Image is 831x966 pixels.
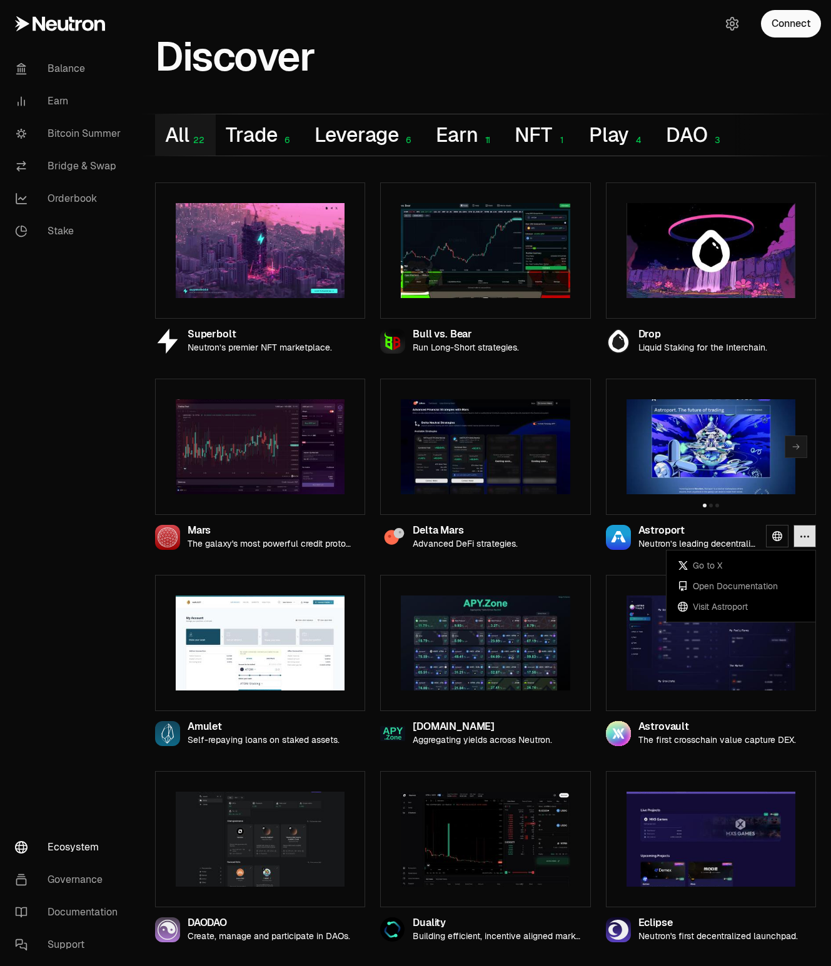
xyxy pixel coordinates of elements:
[627,595,795,690] img: Astrovault preview image
[638,722,796,732] div: Astrovault
[672,597,810,617] a: Visit Astroport
[627,792,795,887] img: Eclipse preview image
[176,399,345,494] img: Mars preview image
[672,555,810,576] a: Go to X
[638,735,796,745] p: The first crosschain value capture DEX.
[176,792,345,887] img: DAODAO preview image
[188,931,350,942] p: Create, manage and participate in DAOs.
[629,135,646,146] div: 4
[399,135,416,146] div: 6
[188,722,340,732] div: Amulet
[5,150,135,182] a: Bridge & Swap
[188,918,350,929] div: DAODAO
[761,10,821,37] button: Connect
[305,114,426,156] button: Leverage
[278,135,295,146] div: 6
[5,929,135,961] a: Support
[155,114,216,156] button: All
[413,931,580,942] p: Building efficient, incentive aligned markets.
[216,114,304,156] button: Trade
[627,399,795,494] img: Astroport preview image
[401,792,570,887] img: Duality preview image
[413,525,518,536] div: Delta Mars
[638,931,798,942] p: Neutron's first decentralized launchpad.
[176,595,345,690] img: Amulet preview image
[401,595,570,690] img: Apy.Zone preview image
[413,735,552,745] p: Aggregating yields across Neutron.
[188,342,332,353] p: Neutron’s premier NFT marketplace.
[638,525,756,536] div: Astroport
[5,864,135,896] a: Governance
[426,114,505,156] button: Earn
[638,539,756,549] p: Neutron’s leading decentralized exchange.
[656,114,734,156] button: DAO
[5,85,135,117] a: Earn
[189,135,206,146] div: 22
[188,735,340,745] p: Self-repaying loans on staked assets.
[5,896,135,929] a: Documentation
[672,576,810,597] a: Open Documentation
[413,918,580,929] div: Duality
[5,182,135,215] a: Orderbook
[505,114,578,156] button: NFT
[188,539,355,549] p: The galaxy's most powerful credit protocol.
[5,215,135,247] a: Stake
[638,342,767,353] p: Liquid Staking for the Interchain.
[176,203,345,298] img: Superbolt preview image
[579,114,656,156] button: Play
[5,831,135,864] a: Ecosystem
[478,135,495,146] div: 11
[638,918,798,929] div: Eclipse
[708,135,725,146] div: 3
[188,525,355,536] div: Mars
[413,722,552,732] div: [DOMAIN_NAME]
[638,329,767,340] div: Drop
[552,135,569,146] div: 1
[413,329,519,340] div: Bull vs. Bear
[5,117,135,150] a: Bitcoin Summer
[401,203,570,298] img: Bull vs. Bear preview image
[413,342,519,353] p: Run Long-Short strategies.
[188,329,332,340] div: Superbolt
[413,539,518,549] p: Advanced DeFi strategies.
[155,40,315,74] h1: Discover
[627,203,795,298] img: Drop preview image
[5,52,135,85] a: Balance
[401,399,570,494] img: Delta Mars preview image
